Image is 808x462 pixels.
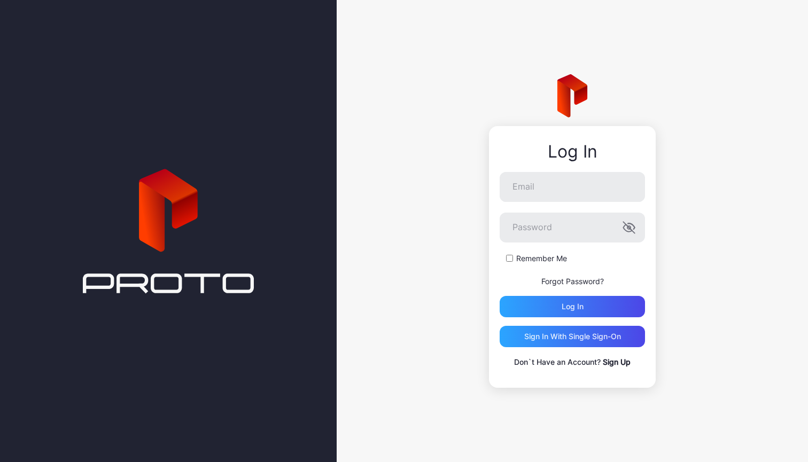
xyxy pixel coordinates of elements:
div: Sign in With Single Sign-On [524,332,621,341]
button: Sign in With Single Sign-On [500,326,645,347]
button: Log in [500,296,645,317]
div: Log in [562,302,584,311]
a: Sign Up [603,357,631,366]
input: Password [500,213,645,242]
a: Forgot Password? [541,277,604,286]
button: Password [623,221,635,234]
p: Don`t Have an Account? [500,356,645,369]
input: Email [500,172,645,202]
div: Log In [500,142,645,161]
label: Remember Me [516,253,567,264]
